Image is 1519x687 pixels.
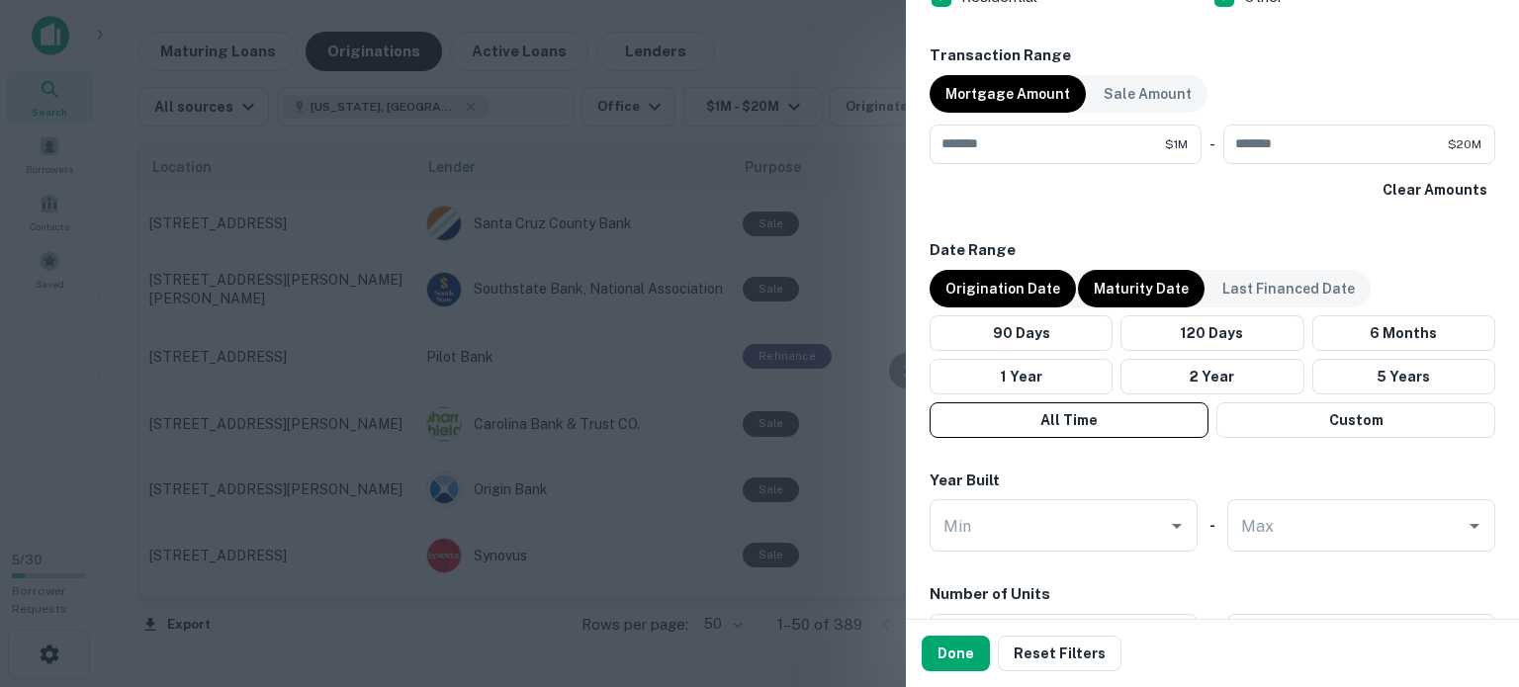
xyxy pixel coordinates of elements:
button: 5 Years [1312,359,1495,394]
p: Origination Date [945,278,1060,300]
button: 1 Year [930,359,1113,394]
h6: Year Built [930,470,1000,492]
h6: Date Range [930,239,1495,262]
span: $20M [1448,135,1481,153]
button: 120 Days [1120,315,1303,351]
iframe: Chat Widget [1420,529,1519,624]
button: 90 Days [930,315,1113,351]
button: 6 Months [1312,315,1495,351]
button: 2 Year [1120,359,1303,394]
h6: Transaction Range [930,44,1495,67]
p: Maturity Date [1094,278,1189,300]
button: Done [922,636,990,671]
p: Sale Amount [1104,83,1192,105]
h6: - [1209,514,1215,537]
div: - [1209,125,1215,164]
button: Reset Filters [998,636,1121,671]
p: Mortgage Amount [945,83,1070,105]
button: Open [1461,512,1488,540]
button: Open [1163,512,1191,540]
h6: Number of Units [930,583,1050,606]
button: All Time [930,402,1208,438]
button: Clear Amounts [1375,172,1495,208]
button: Custom [1216,402,1495,438]
span: $1M [1165,135,1188,153]
p: Last Financed Date [1222,278,1355,300]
